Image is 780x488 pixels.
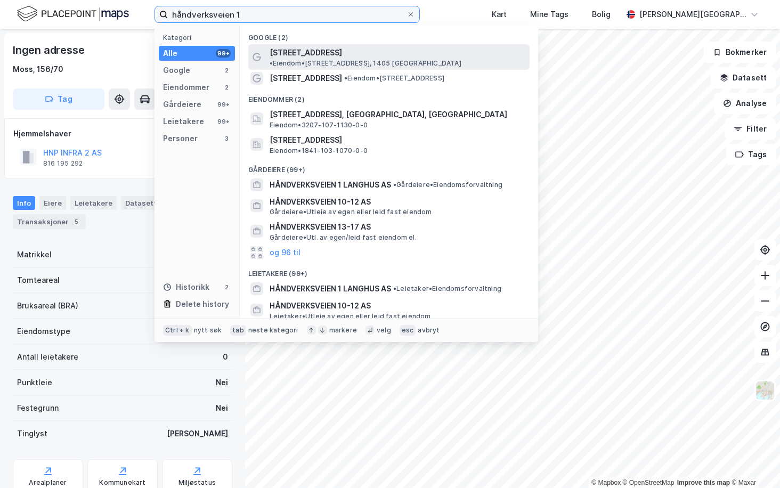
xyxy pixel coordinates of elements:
div: Google (2) [240,25,538,44]
span: HÅNDVERKSVEIEN 13-17 AS [270,221,525,233]
button: Analyse [714,93,776,114]
button: Filter [725,118,776,140]
div: 2 [222,66,231,75]
div: velg [377,326,391,335]
img: Z [755,380,775,401]
span: Leietaker • Eiendomsforvaltning [393,284,501,293]
span: • [270,59,273,67]
span: Gårdeiere • Utl. av egen/leid fast eiendom el. [270,233,417,242]
span: Gårdeiere • Eiendomsforvaltning [393,181,502,189]
div: 2 [222,283,231,291]
span: HÅNDVERKSVEIEN 10-12 AS [270,299,525,312]
div: markere [329,326,357,335]
div: Kontrollprogram for chat [727,437,780,488]
div: 99+ [216,100,231,109]
a: OpenStreetMap [623,479,675,486]
div: Ingen adresse [13,42,86,59]
div: Historikk [163,281,209,294]
span: HÅNDVERKSVEIEN 1 LANGHUS AS [270,178,391,191]
div: [PERSON_NAME] [167,427,228,440]
div: nytt søk [194,326,222,335]
span: • [393,284,396,292]
div: Miljøstatus [178,478,216,487]
span: [STREET_ADDRESS] [270,46,342,59]
img: logo.f888ab2527a4732fd821a326f86c7f29.svg [17,5,129,23]
a: Improve this map [677,479,730,486]
div: Bruksareal (BRA) [17,299,78,312]
div: Tinglyst [17,427,47,440]
button: Datasett [711,67,776,88]
iframe: Chat Widget [727,437,780,488]
div: Festegrunn [17,402,59,414]
div: Leietakere (99+) [240,261,538,280]
div: Alle [163,47,177,60]
span: HÅNDVERKSVEIEN 10-12 AS [270,196,525,208]
div: neste kategori [248,326,298,335]
span: [STREET_ADDRESS] [270,134,525,147]
div: Matrikkel [17,248,52,261]
div: Gårdeiere (99+) [240,157,538,176]
span: [STREET_ADDRESS], [GEOGRAPHIC_DATA], [GEOGRAPHIC_DATA] [270,108,525,121]
div: Kommunekart [99,478,145,487]
div: 99+ [216,49,231,58]
span: Eiendom • [STREET_ADDRESS] [344,74,444,83]
button: Tag [13,88,104,110]
div: Leietakere [163,115,204,128]
span: Leietaker • Utleie av egen eller leid fast eiendom [270,312,431,321]
div: Info [13,196,35,210]
div: [PERSON_NAME][GEOGRAPHIC_DATA] [639,8,746,21]
div: Kart [492,8,507,21]
div: 2 [222,83,231,92]
div: Bolig [592,8,611,21]
div: Hjemmelshaver [13,127,232,140]
div: Leietakere [70,196,117,210]
span: Gårdeiere • Utleie av egen eller leid fast eiendom [270,208,432,216]
div: Eiendomstype [17,325,70,338]
span: Eiendom • 1841-103-1070-0-0 [270,147,368,155]
div: Eiendommer (2) [240,87,538,106]
button: Bokmerker [704,42,776,63]
div: Kategori [163,34,235,42]
div: tab [230,325,246,336]
button: Tags [726,144,776,165]
div: Antall leietakere [17,351,78,363]
div: Nei [216,376,228,389]
div: Nei [216,402,228,414]
div: Arealplaner [29,478,67,487]
span: Eiendom • [STREET_ADDRESS], 1405 [GEOGRAPHIC_DATA] [270,59,461,68]
span: [STREET_ADDRESS] [270,72,342,85]
div: 99+ [216,117,231,126]
span: • [393,181,396,189]
div: Eiere [39,196,66,210]
div: Mine Tags [530,8,568,21]
div: avbryt [418,326,440,335]
span: Eiendom • 3207-107-1130-0-0 [270,121,368,129]
a: Mapbox [591,479,621,486]
div: Delete history [176,298,229,311]
button: og 96 til [270,246,300,259]
div: Tomteareal [17,274,60,287]
div: Google [163,64,190,77]
div: Personer [163,132,198,145]
span: HÅNDVERKSVEIEN 1 LANGHUS AS [270,282,391,295]
div: Ctrl + k [163,325,192,336]
div: 3 [222,134,231,143]
span: • [344,74,347,82]
input: Søk på adresse, matrikkel, gårdeiere, leietakere eller personer [168,6,407,22]
div: 0 [223,351,228,363]
div: Moss, 156/70 [13,63,63,76]
div: Gårdeiere [163,98,201,111]
div: Punktleie [17,376,52,389]
div: Datasett [121,196,161,210]
div: Transaksjoner [13,214,86,229]
div: 816 195 292 [43,159,83,168]
div: Eiendommer [163,81,209,94]
div: esc [400,325,416,336]
div: 5 [71,216,82,227]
